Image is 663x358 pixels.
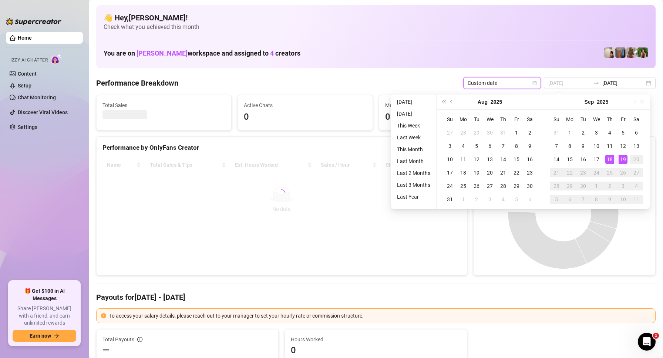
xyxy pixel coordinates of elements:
[499,128,508,137] div: 31
[579,168,588,177] div: 23
[277,189,286,198] span: loading
[552,142,561,150] div: 7
[579,155,588,164] div: 16
[483,153,497,166] td: 2025-08-13
[485,182,494,190] div: 27
[605,128,614,137] div: 4
[630,179,643,193] td: 2025-10-04
[550,166,563,179] td: 2025-09-21
[445,168,454,177] div: 17
[459,128,468,137] div: 28
[563,193,576,206] td: 2025-10-06
[457,193,470,206] td: 2025-09-01
[18,35,32,41] a: Home
[96,292,656,302] h4: Payouts for [DATE] - [DATE]
[394,133,433,142] li: Last Week
[523,113,536,126] th: Sa
[510,113,523,126] th: Fr
[593,80,599,86] span: swap-right
[637,47,648,58] img: Nathaniel
[632,155,641,164] div: 20
[615,47,626,58] img: Wayne
[472,142,481,150] div: 5
[443,139,457,153] td: 2025-08-03
[472,168,481,177] div: 19
[576,179,590,193] td: 2025-09-30
[523,126,536,139] td: 2025-08-02
[512,195,521,204] div: 5
[593,80,599,86] span: to
[457,139,470,153] td: 2025-08-04
[619,155,627,164] div: 19
[510,166,523,179] td: 2025-08-22
[597,95,608,109] button: Choose a year
[30,333,51,339] span: Earn now
[443,153,457,166] td: 2025-08-10
[550,139,563,153] td: 2025-09-07
[616,179,630,193] td: 2025-10-03
[563,139,576,153] td: 2025-09-08
[590,179,603,193] td: 2025-10-01
[448,95,456,109] button: Previous month (PageUp)
[510,179,523,193] td: 2025-08-29
[445,128,454,137] div: 27
[485,128,494,137] div: 30
[512,155,521,164] div: 15
[525,128,534,137] div: 2
[102,344,110,356] span: —
[96,78,178,88] h4: Performance Breakdown
[101,313,106,318] span: exclamation-circle
[565,155,574,164] div: 15
[470,153,483,166] td: 2025-08-12
[619,128,627,137] div: 5
[592,128,601,137] div: 3
[616,113,630,126] th: Fr
[638,333,656,351] iframe: Intercom live chat
[6,18,61,25] img: logo-BBDzfeDw.svg
[532,81,537,85] span: calendar
[512,128,521,137] div: 1
[483,193,497,206] td: 2025-09-03
[13,288,76,302] span: 🎁 Get $100 in AI Messages
[579,142,588,150] div: 9
[18,124,37,130] a: Settings
[18,95,56,100] a: Chat Monitoring
[590,113,603,126] th: We
[443,113,457,126] th: Su
[616,153,630,166] td: 2025-09-19
[510,153,523,166] td: 2025-08-15
[603,139,616,153] td: 2025-09-11
[548,79,590,87] input: Start date
[550,153,563,166] td: 2025-09-14
[592,182,601,190] div: 1
[632,195,641,204] div: 11
[445,155,454,164] div: 10
[18,71,37,77] a: Content
[385,101,508,109] span: Messages Sent
[10,57,48,64] span: Izzy AI Chatter
[137,337,142,342] span: info-circle
[468,77,536,89] span: Custom date
[563,113,576,126] th: Mo
[632,168,641,177] div: 27
[270,49,274,57] span: 4
[605,168,614,177] div: 25
[630,193,643,206] td: 2025-10-11
[630,126,643,139] td: 2025-09-06
[459,155,468,164] div: 11
[497,153,510,166] td: 2025-08-14
[563,126,576,139] td: 2025-09-01
[632,182,641,190] div: 4
[603,113,616,126] th: Th
[603,193,616,206] td: 2025-10-09
[104,13,648,23] h4: 👋 Hey, [PERSON_NAME] !
[497,113,510,126] th: Th
[630,153,643,166] td: 2025-09-20
[630,113,643,126] th: Sa
[525,182,534,190] div: 30
[616,193,630,206] td: 2025-10-10
[590,126,603,139] td: 2025-09-03
[590,153,603,166] td: 2025-09-17
[565,128,574,137] div: 1
[510,193,523,206] td: 2025-09-05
